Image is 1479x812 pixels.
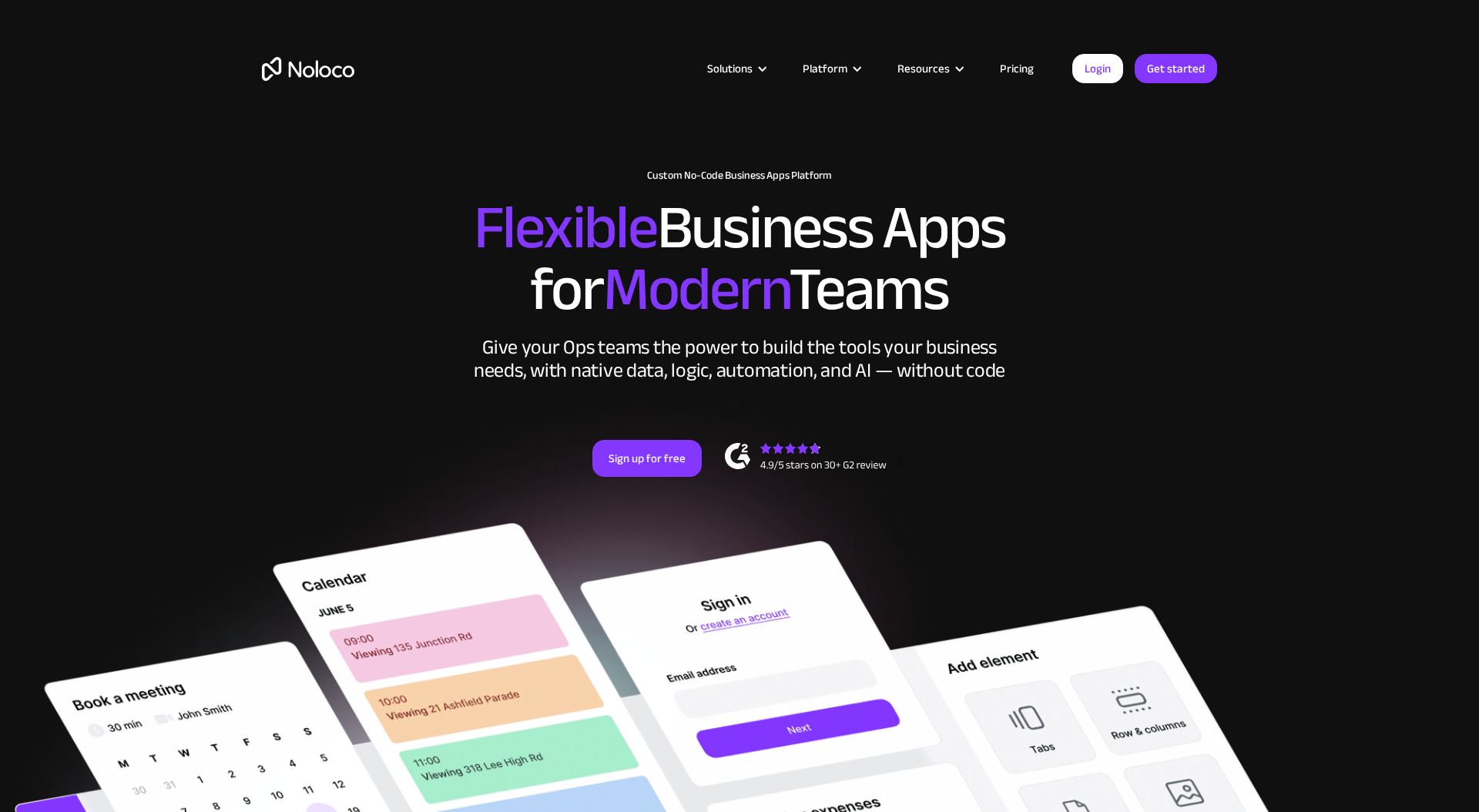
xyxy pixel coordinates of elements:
div: Platform [803,59,847,79]
div: Solutions [707,59,753,79]
span: Flexible [474,170,657,285]
span: Modern [603,232,789,347]
a: Pricing [981,59,1053,79]
div: Platform [783,59,878,79]
a: home [262,57,354,81]
a: Login [1072,54,1123,83]
h2: Business Apps for Teams [262,197,1217,320]
div: Give your Ops teams the power to build the tools your business needs, with native data, logic, au... [470,336,1009,382]
div: Solutions [688,59,783,79]
a: Sign up for free [592,440,702,477]
div: Resources [897,59,950,79]
div: Resources [878,59,981,79]
a: Get started [1135,54,1217,83]
h1: Custom No-Code Business Apps Platform [262,169,1217,182]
